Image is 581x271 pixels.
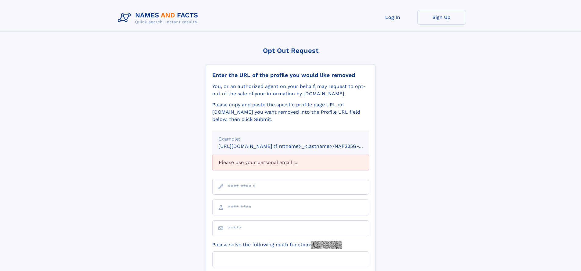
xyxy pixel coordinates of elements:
div: Example: [218,135,363,143]
a: Sign Up [417,10,466,25]
a: Log In [368,10,417,25]
label: Please solve the following math function: [212,241,342,249]
div: Please use your personal email ... [212,155,369,170]
div: Enter the URL of the profile you would like removed [212,72,369,79]
img: Logo Names and Facts [115,10,203,26]
div: Opt Out Request [206,47,375,54]
div: Please copy and paste the specific profile page URL on [DOMAIN_NAME] you want removed into the Pr... [212,101,369,123]
small: [URL][DOMAIN_NAME]<firstname>_<lastname>/NAF325G-xxxxxxxx [218,143,381,149]
div: You, or an authorized agent on your behalf, may request to opt-out of the sale of your informatio... [212,83,369,97]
